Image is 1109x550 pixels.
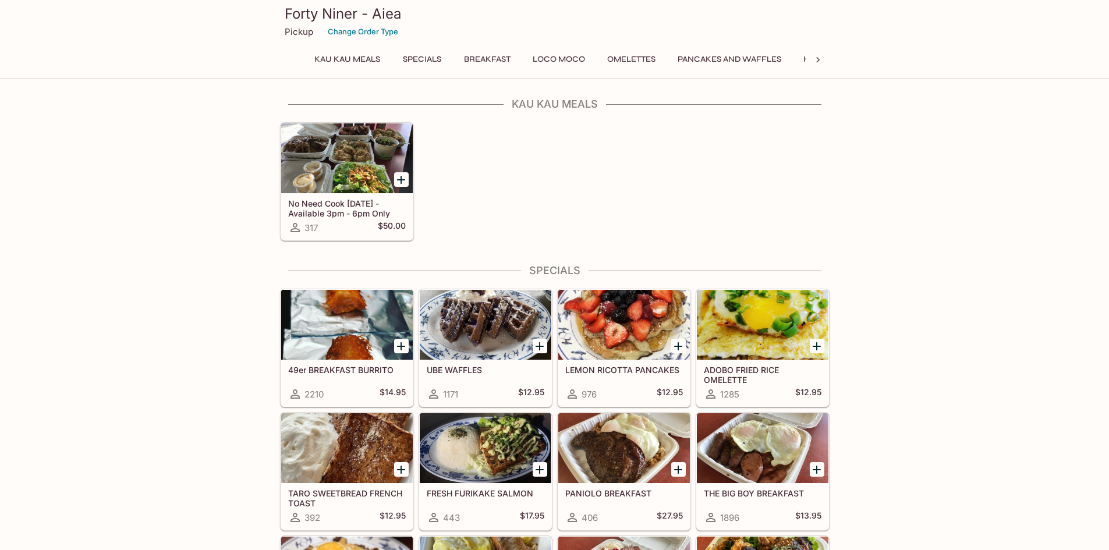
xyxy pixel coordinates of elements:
[285,26,313,37] p: Pickup
[378,221,406,235] h5: $50.00
[558,290,690,360] div: LEMON RICOTTA PANCAKES
[281,123,413,240] a: No Need Cook [DATE] - Available 3pm - 6pm Only317$50.00
[427,488,544,498] h5: FRESH FURIKAKE SALMON
[795,510,821,524] h5: $13.95
[380,387,406,401] h5: $14.95
[304,389,324,400] span: 2210
[697,413,828,483] div: THE BIG BOY BREAKFAST
[558,413,690,530] a: PANIOLO BREAKFAST406$27.95
[704,488,821,498] h5: THE BIG BOY BREAKFAST
[394,339,409,353] button: Add 49er BREAKFAST BURRITO
[797,51,941,68] button: Hawaiian Style French Toast
[419,413,552,530] a: FRESH FURIKAKE SALMON443$17.95
[427,365,544,375] h5: UBE WAFFLES
[657,387,683,401] h5: $12.95
[281,290,413,360] div: 49er BREAKFAST BURRITO
[565,488,683,498] h5: PANIOLO BREAKFAST
[380,510,406,524] h5: $12.95
[704,365,821,384] h5: ADOBO FRIED RICE OMELETTE
[288,198,406,218] h5: No Need Cook [DATE] - Available 3pm - 6pm Only
[565,365,683,375] h5: LEMON RICOTTA PANCAKES
[558,289,690,407] a: LEMON RICOTTA PANCAKES976$12.95
[520,510,544,524] h5: $17.95
[657,510,683,524] h5: $27.95
[810,462,824,477] button: Add THE BIG BOY BREAKFAST
[795,387,821,401] h5: $12.95
[533,462,547,477] button: Add FRESH FURIKAKE SALMON
[281,413,413,530] a: TARO SWEETBREAD FRENCH TOAST392$12.95
[394,172,409,187] button: Add No Need Cook Today - Available 3pm - 6pm Only
[280,98,830,111] h4: Kau Kau Meals
[810,339,824,353] button: Add ADOBO FRIED RICE OMELETTE
[443,389,458,400] span: 1171
[419,289,552,407] a: UBE WAFFLES1171$12.95
[280,264,830,277] h4: Specials
[443,512,460,523] span: 443
[533,339,547,353] button: Add UBE WAFFLES
[281,413,413,483] div: TARO SWEETBREAD FRENCH TOAST
[696,413,829,530] a: THE BIG BOY BREAKFAST1896$13.95
[308,51,387,68] button: Kau Kau Meals
[582,512,598,523] span: 406
[420,413,551,483] div: FRESH FURIKAKE SALMON
[696,289,829,407] a: ADOBO FRIED RICE OMELETTE1285$12.95
[720,389,739,400] span: 1285
[288,488,406,508] h5: TARO SWEETBREAD FRENCH TOAST
[671,462,686,477] button: Add PANIOLO BREAKFAST
[323,23,403,41] button: Change Order Type
[458,51,517,68] button: Breakfast
[558,413,690,483] div: PANIOLO BREAKFAST
[671,339,686,353] button: Add LEMON RICOTTA PANCAKES
[281,289,413,407] a: 49er BREAKFAST BURRITO2210$14.95
[396,51,448,68] button: Specials
[720,512,739,523] span: 1896
[582,389,597,400] span: 976
[304,512,320,523] span: 392
[288,365,406,375] h5: 49er BREAKFAST BURRITO
[671,51,788,68] button: Pancakes and Waffles
[420,290,551,360] div: UBE WAFFLES
[285,5,825,23] h3: Forty Niner - Aiea
[518,387,544,401] h5: $12.95
[601,51,662,68] button: Omelettes
[697,290,828,360] div: ADOBO FRIED RICE OMELETTE
[304,222,318,233] span: 317
[394,462,409,477] button: Add TARO SWEETBREAD FRENCH TOAST
[281,123,413,193] div: No Need Cook Today - Available 3pm - 6pm Only
[526,51,591,68] button: Loco Moco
